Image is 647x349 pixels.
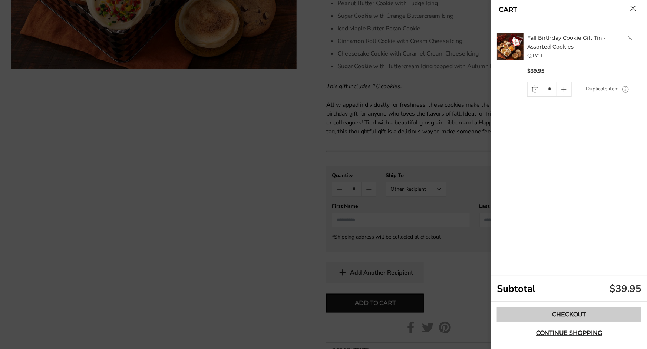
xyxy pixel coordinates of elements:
[497,307,641,322] a: Checkout
[528,82,542,96] a: Quantity minus button
[542,82,557,96] input: Quantity Input
[497,33,524,60] img: C. Krueger's. image
[630,6,636,11] button: Close cart
[527,67,544,74] span: $39.95
[6,321,77,343] iframe: Sign Up via Text for Offers
[491,276,647,302] div: Subtotal
[499,6,517,13] a: CART
[610,282,641,295] div: $39.95
[536,330,602,336] span: Continue shopping
[557,82,571,96] a: Quantity plus button
[527,33,644,60] h2: QTY: 1
[628,36,632,40] a: Delete product
[497,326,641,340] button: Continue shopping
[586,85,619,93] a: Duplicate item
[527,34,605,50] a: Fall Birthday Cookie Gift Tin - Assorted Cookies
